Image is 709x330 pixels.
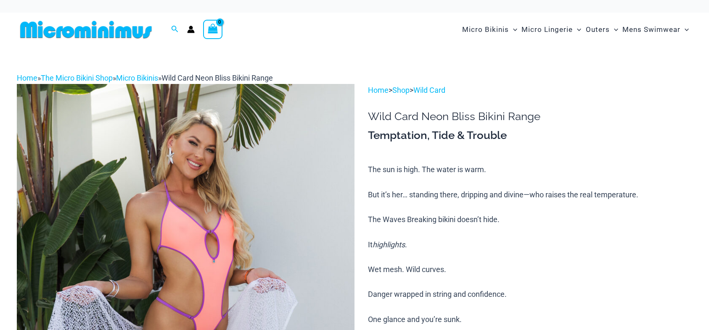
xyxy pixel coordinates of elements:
[573,19,581,40] span: Menu Toggle
[17,73,273,82] span: » » »
[187,26,195,33] a: Account icon link
[460,17,519,42] a: Micro BikinisMenu ToggleMenu Toggle
[392,86,410,94] a: Shop
[203,20,222,39] a: View Shopping Cart, empty
[116,73,158,82] a: Micro Bikinis
[17,73,37,82] a: Home
[171,24,179,35] a: Search icon link
[413,86,445,94] a: Wild Card
[373,240,405,249] i: highlights
[620,17,691,42] a: Mens SwimwearMenu ToggleMenu Toggle
[368,110,692,123] h1: Wild Card Neon Bliss Bikini Range
[586,19,610,40] span: Outers
[610,19,618,40] span: Menu Toggle
[41,73,113,82] a: The Micro Bikini Shop
[161,73,273,82] span: Wild Card Neon Bliss Bikini Range
[459,16,692,44] nav: Site Navigation
[368,128,692,143] h3: Temptation, Tide & Trouble
[509,19,517,40] span: Menu Toggle
[368,86,389,94] a: Home
[462,19,509,40] span: Micro Bikinis
[519,17,583,42] a: Micro LingerieMenu ToggleMenu Toggle
[521,19,573,40] span: Micro Lingerie
[584,17,620,42] a: OutersMenu ToggleMenu Toggle
[17,20,155,39] img: MM SHOP LOGO FLAT
[680,19,689,40] span: Menu Toggle
[622,19,680,40] span: Mens Swimwear
[368,84,692,97] p: > >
